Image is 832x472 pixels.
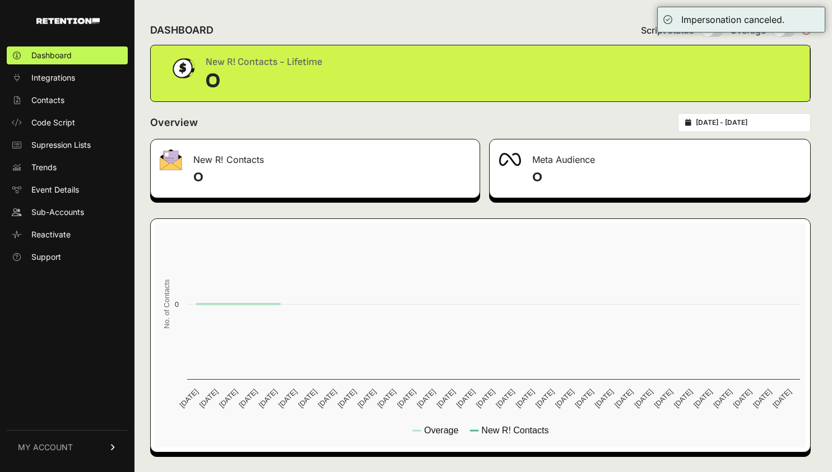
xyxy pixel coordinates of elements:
h4: 0 [193,169,471,186]
a: Dashboard [7,46,128,64]
span: MY ACCOUNT [18,442,73,453]
div: New R! Contacts [151,139,480,173]
text: [DATE] [573,387,595,409]
a: Code Script [7,114,128,132]
text: [DATE] [613,387,635,409]
text: [DATE] [554,387,575,409]
h4: 0 [532,169,802,186]
text: [DATE] [672,387,694,409]
a: Integrations [7,69,128,87]
div: Meta Audience [490,139,811,173]
span: Code Script [31,117,75,128]
text: Overage [424,426,458,435]
span: Contacts [31,95,64,106]
text: [DATE] [415,387,437,409]
text: [DATE] [356,387,378,409]
div: 0 [206,70,322,92]
span: Reactivate [31,229,71,240]
text: [DATE] [652,387,674,409]
a: Event Details [7,181,128,199]
a: Support [7,248,128,266]
text: [DATE] [751,387,773,409]
text: [DATE] [455,387,477,409]
text: [DATE] [435,387,457,409]
span: Support [31,251,61,263]
div: New R! Contacts - Lifetime [206,54,322,70]
text: [DATE] [534,387,556,409]
text: [DATE] [514,387,536,409]
a: Sub-Accounts [7,203,128,221]
h2: Overview [150,115,198,130]
text: [DATE] [475,387,496,409]
text: [DATE] [237,387,259,409]
a: Trends [7,158,128,176]
h2: DASHBOARD [150,22,213,38]
text: [DATE] [494,387,516,409]
text: [DATE] [296,387,318,409]
a: Supression Lists [7,136,128,154]
text: [DATE] [692,387,714,409]
a: Contacts [7,91,128,109]
a: Reactivate [7,226,128,244]
text: [DATE] [317,387,338,409]
img: fa-meta-2f981b61bb99beabf952f7030308934f19ce035c18b003e963880cc3fabeebb7.png [499,153,521,166]
text: [DATE] [633,387,654,409]
text: [DATE] [277,387,299,409]
span: Script status [641,24,694,37]
text: [DATE] [712,387,733,409]
text: [DATE] [771,387,793,409]
text: [DATE] [178,387,199,409]
text: [DATE] [732,387,754,409]
a: MY ACCOUNT [7,430,128,464]
text: [DATE] [396,387,417,409]
text: [DATE] [217,387,239,409]
span: Sub-Accounts [31,207,84,218]
text: [DATE] [257,387,279,409]
span: Supression Lists [31,139,91,151]
text: 0 [175,300,179,309]
img: Retention.com [36,18,100,24]
img: fa-envelope-19ae18322b30453b285274b1b8af3d052b27d846a4fbe8435d1a52b978f639a2.png [160,149,182,170]
text: No. of Contacts [162,279,171,329]
span: Event Details [31,184,79,195]
div: Impersonation canceled. [681,13,785,26]
img: dollar-coin-05c43ed7efb7bc0c12610022525b4bbbb207c7efeef5aecc26f025e68dcafac9.png [169,54,197,82]
span: Integrations [31,72,75,83]
text: New R! Contacts [481,426,549,435]
text: [DATE] [198,387,220,409]
span: Trends [31,162,57,173]
span: Dashboard [31,50,72,61]
text: [DATE] [375,387,397,409]
text: [DATE] [336,387,358,409]
text: [DATE] [593,387,615,409]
